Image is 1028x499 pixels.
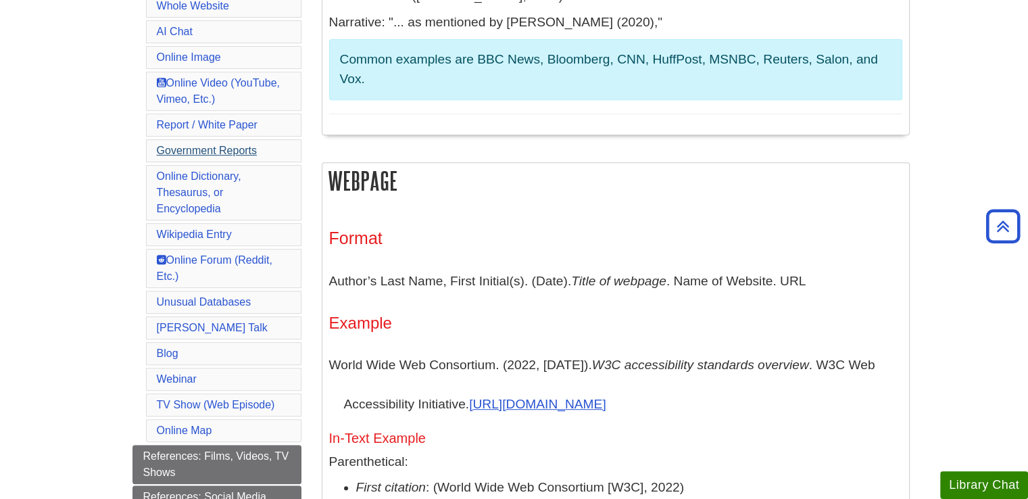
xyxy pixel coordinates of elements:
[157,51,221,63] a: Online Image
[157,348,178,359] a: Blog
[157,170,241,214] a: Online Dictionary, Thesaurus, or Encyclopedia
[329,452,902,472] p: Parenthetical:
[132,445,301,484] a: References: Films, Videos, TV Shows
[157,425,212,436] a: Online Map
[329,13,902,32] p: Narrative: "... as mentioned by [PERSON_NAME] (2020),"
[157,229,232,240] a: Wikipedia Entry
[340,50,891,89] p: Common examples are BBC News, Bloomberg, CNN, HuffPost, MSNBC, Reuters, Salon, and Vox.
[329,262,902,301] p: Author’s Last Name, First Initial(s). (Date). . Name of Website. URL
[469,397,606,411] a: [URL][DOMAIN_NAME]
[356,480,426,494] em: First citation
[157,373,197,385] a: Webinar
[157,399,275,410] a: TV Show (Web Episode)
[592,358,809,372] i: W3C accessibility standards overview
[322,163,909,199] h2: Webpage
[157,119,258,130] a: Report / White Paper
[157,296,251,308] a: Unusual Databases
[356,478,902,498] li: : (World Wide Web Consortium [W3C], 2022)
[157,26,193,37] a: AI Chat
[157,322,268,333] a: [PERSON_NAME] Talk
[157,254,272,282] a: Online Forum (Reddit, Etc.)
[157,145,258,156] a: Government Reports
[329,346,902,423] p: World Wide Web Consortium. (2022, [DATE]). . W3C Web Accessibility Initiative.
[571,274,666,288] i: Title of webpage
[329,229,902,248] h3: Format
[157,77,280,105] a: Online Video (YouTube, Vimeo, Etc.)
[329,314,902,332] h4: Example
[940,471,1028,499] button: Library Chat
[329,431,902,446] h5: In-Text Example
[981,217,1025,235] a: Back to Top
